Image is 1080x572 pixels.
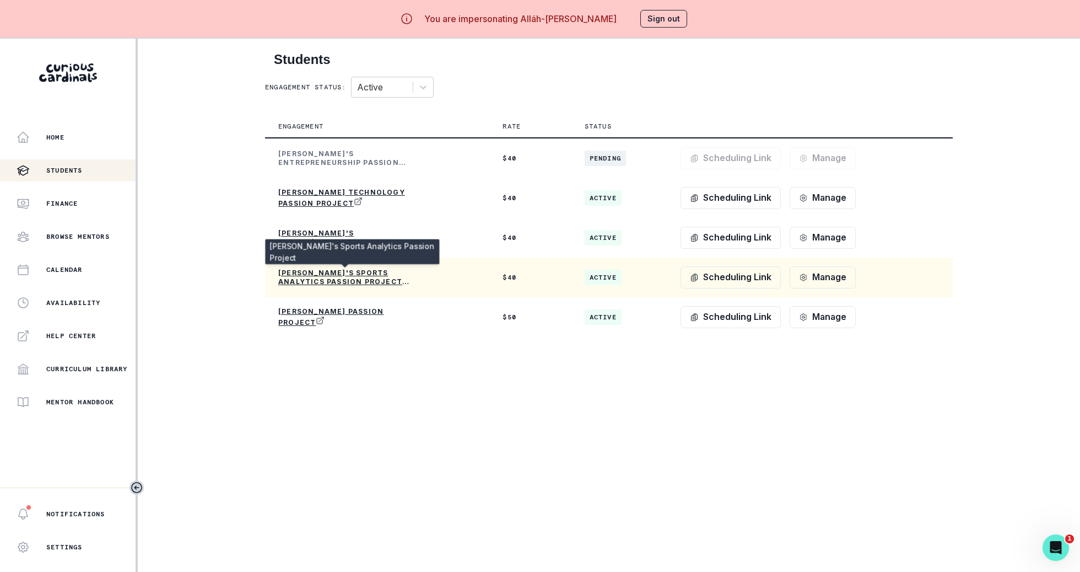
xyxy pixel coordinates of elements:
[278,269,411,286] a: [PERSON_NAME]'s Sports Analytics Passion Project
[790,147,856,169] button: Manage
[790,227,856,249] button: Manage
[424,12,617,25] p: You are impersonating Alláh-[PERSON_NAME]
[46,265,83,274] p: Calendar
[681,147,781,169] button: Scheduling Link
[46,298,100,307] p: Availability
[790,306,856,328] button: Manage
[681,187,781,209] button: Scheduling Link
[129,480,144,495] button: Toggle sidebar
[585,230,622,245] span: active
[278,229,411,247] a: [PERSON_NAME]'s Coding/Game Design Passion Project
[585,151,626,166] span: Pending
[46,543,83,552] p: Settings
[681,227,781,249] button: Scheduling Link
[46,365,128,373] p: Curriculum Library
[274,52,944,68] h2: Students
[46,332,96,340] p: Help Center
[503,273,558,282] p: $ 40
[790,187,856,209] button: Manage
[585,309,622,325] span: active
[46,510,105,518] p: Notifications
[503,194,558,202] p: $ 40
[46,199,78,208] p: Finance
[46,232,110,241] p: Browse Mentors
[278,188,411,208] a: [PERSON_NAME] Technology Passion Project
[1065,534,1074,543] span: 1
[39,63,97,82] img: Curious Cardinals Logo
[503,154,558,163] p: $ 40
[278,307,411,327] a: [PERSON_NAME] Passion Project
[278,149,411,167] p: [PERSON_NAME]'s Entrepreneurship Passion Project
[265,83,347,92] p: Engagement status:
[585,122,612,131] p: Status
[46,166,83,175] p: Students
[681,266,781,288] button: Scheduling Link
[681,306,781,328] button: Scheduling Link
[503,313,558,322] p: $ 50
[503,122,521,131] p: Rate
[503,233,558,242] p: $ 40
[585,270,622,285] span: active
[585,190,622,206] span: active
[46,398,114,407] p: Mentor Handbook
[278,122,323,131] p: Engagement
[640,10,687,28] button: Sign out
[1043,534,1069,561] iframe: Intercom live chat
[46,133,64,142] p: Home
[790,266,856,288] button: Manage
